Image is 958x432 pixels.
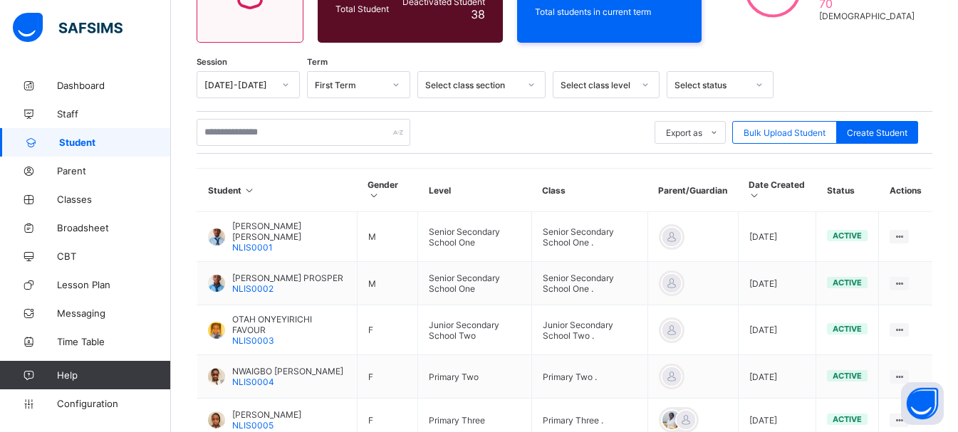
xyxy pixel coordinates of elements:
span: active [833,278,862,288]
span: NLIS0001 [232,242,273,253]
button: Open asap [901,382,944,425]
span: Classes [57,194,171,205]
span: CBT [57,251,171,262]
span: Total students in current term [535,6,684,17]
span: active [833,324,862,334]
i: Sort in Ascending Order [244,185,256,196]
td: Junior Secondary School Two [418,305,531,355]
td: [DATE] [738,355,816,399]
i: Sort in Ascending Order [749,190,761,201]
div: Select class level [561,80,633,90]
th: Status [816,169,879,212]
i: Sort in Ascending Order [368,190,380,201]
th: Date Created [738,169,816,212]
span: [DEMOGRAPHIC_DATA] [819,11,915,21]
span: [PERSON_NAME] [PERSON_NAME] [232,221,346,242]
td: Senior Secondary School One [418,262,531,305]
span: NLIS0004 [232,376,274,387]
span: Lesson Plan [57,279,171,290]
td: F [357,305,417,355]
td: Senior Secondary School One . [531,262,647,305]
span: [PERSON_NAME] PROSPER [232,273,343,283]
span: Term [307,57,328,67]
span: Configuration [57,398,170,409]
th: Class [531,169,647,212]
span: NLIS0003 [232,335,274,346]
td: M [357,262,417,305]
span: Student [59,137,171,148]
span: 38 [471,7,485,21]
span: NWAIGBO [PERSON_NAME] [232,366,343,376]
td: Senior Secondary School One [418,212,531,262]
th: Student [197,169,358,212]
td: Primary Two . [531,355,647,399]
span: Dashboard [57,80,171,91]
td: [DATE] [738,262,816,305]
span: active [833,231,862,241]
span: Time Table [57,336,171,347]
span: Create Student [847,127,907,138]
span: Parent [57,165,171,177]
div: [DATE]-[DATE] [204,80,274,90]
td: Primary Two [418,355,531,399]
div: First Term [315,80,384,90]
span: OTAH ONYEYIRICHI FAVOUR [232,314,346,335]
span: Bulk Upload Student [744,127,826,138]
th: Actions [879,169,932,212]
th: Level [418,169,531,212]
div: Select class section [425,80,519,90]
span: Session [197,57,227,67]
td: [DATE] [738,212,816,262]
span: active [833,371,862,381]
td: [DATE] [738,305,816,355]
span: [PERSON_NAME] [232,409,301,420]
span: active [833,414,862,424]
span: NLIS0002 [232,283,274,294]
span: Messaging [57,307,171,319]
span: Export as [666,127,702,138]
td: M [357,212,417,262]
td: Senior Secondary School One . [531,212,647,262]
div: Select status [675,80,747,90]
th: Gender [357,169,417,212]
span: Help [57,369,170,381]
img: safsims [13,13,123,43]
th: Parent/Guardian [647,169,738,212]
td: F [357,355,417,399]
td: Junior Secondary School Two . [531,305,647,355]
span: NLIS0005 [232,420,274,431]
span: Staff [57,108,171,120]
span: Broadsheet [57,222,171,233]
